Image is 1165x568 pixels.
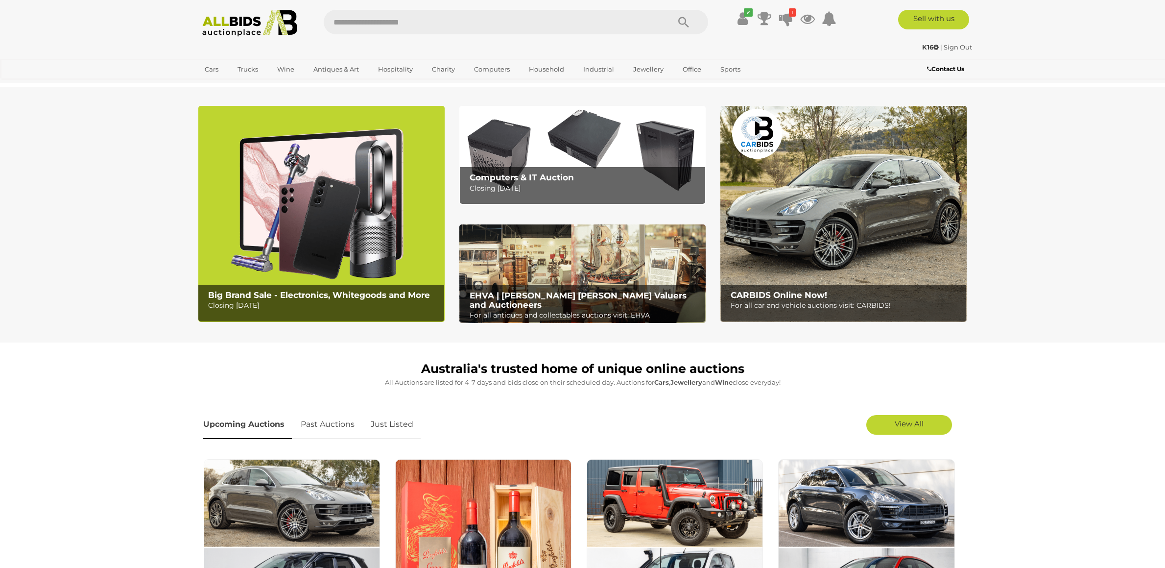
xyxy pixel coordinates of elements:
[895,419,924,428] span: View All
[198,106,445,322] img: Big Brand Sale - Electronics, Whitegoods and More
[654,378,669,386] strong: Cars
[744,8,753,17] i: ✔
[715,378,733,386] strong: Wine
[198,106,445,322] a: Big Brand Sale - Electronics, Whitegoods and More Big Brand Sale - Electronics, Whitegoods and Mo...
[927,64,967,74] a: Contact Us
[940,43,942,51] span: |
[670,378,702,386] strong: Jewellery
[736,10,750,27] a: ✔
[426,61,461,77] a: Charity
[307,61,365,77] a: Antiques & Art
[927,65,964,73] b: Contact Us
[198,77,281,94] a: [GEOGRAPHIC_DATA]
[731,290,827,300] b: CARBIDS Online Now!
[363,410,421,439] a: Just Listed
[372,61,419,77] a: Hospitality
[731,299,961,312] p: For all car and vehicle auctions visit: CARBIDS!
[197,10,303,37] img: Allbids.com.au
[922,43,940,51] a: K16
[627,61,670,77] a: Jewellery
[523,61,571,77] a: Household
[203,410,292,439] a: Upcoming Auctions
[714,61,747,77] a: Sports
[468,61,516,77] a: Computers
[231,61,264,77] a: Trucks
[676,61,708,77] a: Office
[470,182,700,195] p: Closing [DATE]
[470,173,574,182] b: Computers & IT Auction
[779,10,793,27] a: 1
[198,61,225,77] a: Cars
[944,43,972,51] a: Sign Out
[203,362,962,376] h1: Australia's trusted home of unique online auctions
[203,377,962,388] p: All Auctions are listed for 4-7 days and bids close on their scheduled day. Auctions for , and cl...
[271,61,301,77] a: Wine
[459,106,706,204] a: Computers & IT Auction Computers & IT Auction Closing [DATE]
[789,8,796,17] i: 1
[470,291,687,310] b: EHVA | [PERSON_NAME] [PERSON_NAME] Valuers and Auctioneers
[577,61,620,77] a: Industrial
[459,224,706,323] img: EHVA | Evans Hastings Valuers and Auctioneers
[293,410,362,439] a: Past Auctions
[720,106,967,322] img: CARBIDS Online Now!
[459,106,706,204] img: Computers & IT Auction
[659,10,708,34] button: Search
[459,224,706,323] a: EHVA | Evans Hastings Valuers and Auctioneers EHVA | [PERSON_NAME] [PERSON_NAME] Valuers and Auct...
[208,299,439,312] p: Closing [DATE]
[720,106,967,322] a: CARBIDS Online Now! CARBIDS Online Now! For all car and vehicle auctions visit: CARBIDS!
[898,10,969,29] a: Sell with us
[922,43,939,51] strong: K16
[866,415,952,435] a: View All
[208,290,430,300] b: Big Brand Sale - Electronics, Whitegoods and More
[470,309,700,321] p: For all antiques and collectables auctions visit: EHVA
